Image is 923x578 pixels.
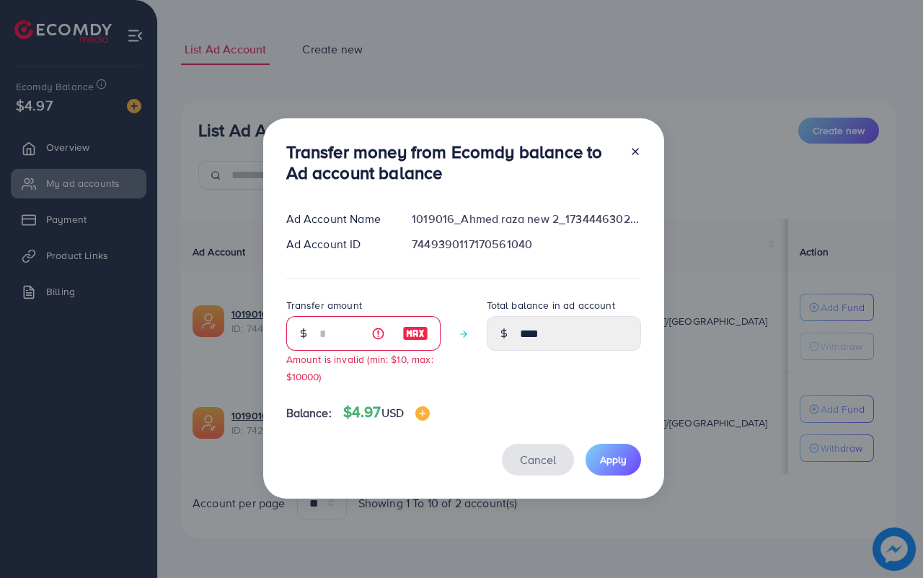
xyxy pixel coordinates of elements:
[286,405,332,421] span: Balance:
[286,352,433,382] small: Amount is invalid (min: $10, max: $10000)
[487,298,615,312] label: Total balance in ad account
[520,452,556,468] span: Cancel
[586,444,641,475] button: Apply
[343,403,430,421] h4: $4.97
[400,211,652,227] div: 1019016_Ahmed raza new 2_1734446302370
[381,405,404,421] span: USD
[275,211,401,227] div: Ad Account Name
[286,298,362,312] label: Transfer amount
[415,406,430,421] img: image
[402,325,428,342] img: image
[400,236,652,253] div: 7449390117170561040
[502,444,574,475] button: Cancel
[286,141,618,183] h3: Transfer money from Ecomdy balance to Ad account balance
[275,236,401,253] div: Ad Account ID
[600,452,627,467] span: Apply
